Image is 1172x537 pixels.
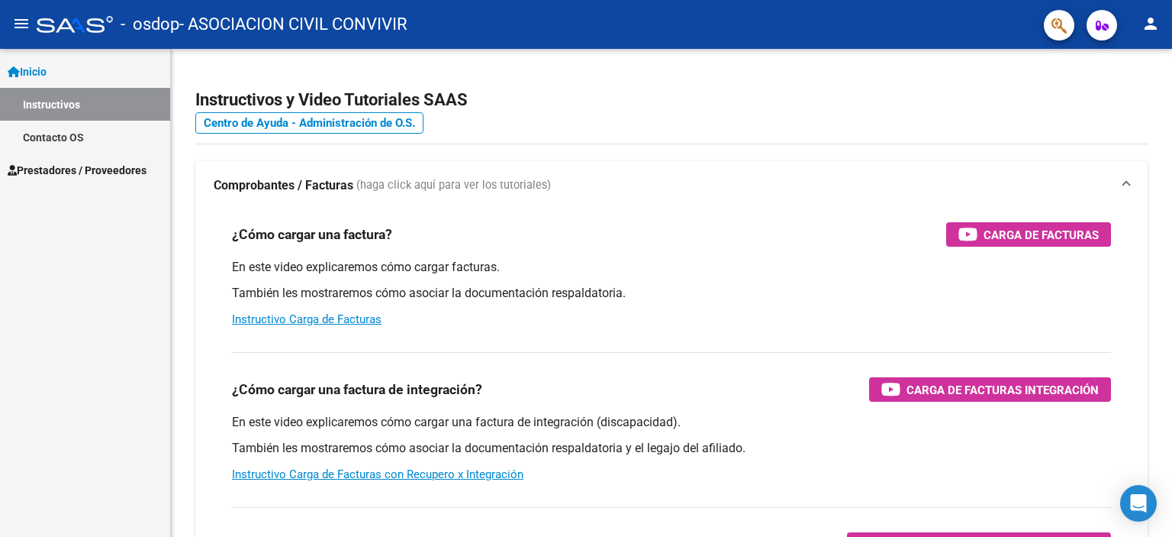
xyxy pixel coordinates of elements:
mat-icon: person [1141,15,1160,33]
p: En este video explicaremos cómo cargar una factura de integración (discapacidad). [232,414,1111,431]
span: Prestadores / Proveedores [8,162,146,179]
a: Centro de Ayuda - Administración de O.S. [195,112,423,134]
p: También les mostraremos cómo asociar la documentación respaldatoria y el legajo del afiliado. [232,440,1111,457]
p: En este video explicaremos cómo cargar facturas. [232,259,1111,276]
h3: ¿Cómo cargar una factura? [232,224,392,245]
button: Carga de Facturas Integración [869,377,1111,402]
span: Carga de Facturas [984,225,1099,244]
span: Inicio [8,63,47,80]
h2: Instructivos y Video Tutoriales SAAS [195,86,1148,115]
span: (haga click aquí para ver los tutoriales) [356,177,551,194]
div: Open Intercom Messenger [1120,485,1157,522]
button: Carga de Facturas [946,222,1111,247]
span: Carga de Facturas Integración [906,380,1099,400]
a: Instructivo Carga de Facturas [232,312,382,326]
span: - ASOCIACION CIVIL CONVIVIR [179,8,407,41]
strong: Comprobantes / Facturas [214,177,353,194]
mat-icon: menu [12,15,31,33]
a: Instructivo Carga de Facturas con Recupero x Integración [232,467,523,481]
p: También les mostraremos cómo asociar la documentación respaldatoria. [232,285,1111,302]
h3: ¿Cómo cargar una factura de integración? [232,379,482,400]
mat-expansion-panel-header: Comprobantes / Facturas (haga click aquí para ver los tutoriales) [195,161,1148,210]
span: - osdop [121,8,179,41]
